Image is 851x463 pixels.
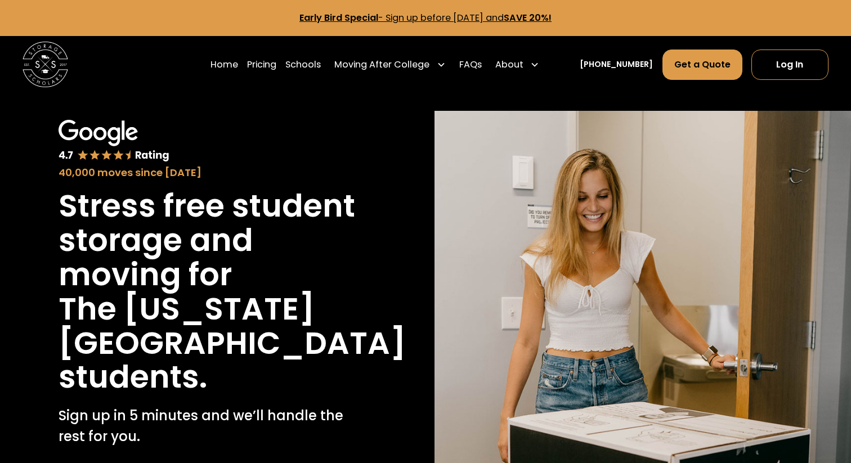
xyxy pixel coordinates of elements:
[495,58,523,71] div: About
[330,49,450,80] div: Moving After College
[59,406,359,446] p: Sign up in 5 minutes and we’ll handle the rest for you.
[59,120,169,162] img: Google 4.7 star rating
[299,11,552,24] a: Early Bird Special- Sign up before [DATE] andSAVE 20%!
[580,59,653,70] a: [PHONE_NUMBER]
[459,49,482,80] a: FAQs
[210,49,238,80] a: Home
[59,360,207,394] h1: students.
[59,189,359,292] h1: Stress free student storage and moving for
[299,11,378,24] strong: Early Bird Special
[247,49,276,80] a: Pricing
[334,58,429,71] div: Moving After College
[662,50,742,80] a: Get a Quote
[491,49,544,80] div: About
[59,165,359,180] div: 40,000 moves since [DATE]
[285,49,321,80] a: Schools
[504,11,552,24] strong: SAVE 20%!
[59,292,406,361] h1: The [US_STATE][GEOGRAPHIC_DATA]
[23,42,68,87] img: Storage Scholars main logo
[751,50,828,80] a: Log In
